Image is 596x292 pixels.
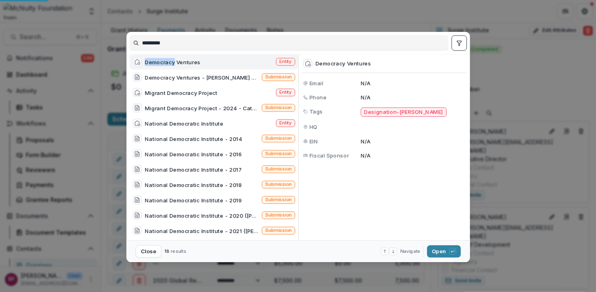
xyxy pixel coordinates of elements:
[145,119,224,127] div: National Democratic Institute
[265,228,292,233] span: Submission
[265,197,292,203] span: Submission
[145,134,242,143] div: National Democratic Institute - 2014
[400,248,420,255] span: Navigate
[145,88,217,97] div: Migrant Democracy Project
[164,248,169,254] span: 18
[360,151,465,159] p: N/A
[145,150,242,158] div: National Democratic Institute - 2016
[309,151,349,159] span: Fiscal Sponsor
[145,165,242,173] div: National Democratic Institute - 2017
[145,196,242,204] div: National Democratic Institute - 2019
[360,93,465,101] p: N/A
[315,60,371,67] div: Democracy Ventures
[170,248,186,254] span: results
[145,73,259,81] div: Democracy Ventures - [PERSON_NAME] Designation - 2025
[427,245,461,257] button: Open
[265,136,292,141] span: Submission
[145,104,259,112] div: Migrant Democracy Project - 2024 - Catalyst Fund Application
[279,90,291,95] span: Entity
[265,74,292,80] span: Submission
[309,107,322,116] span: Tags
[309,137,318,145] span: EIN
[145,227,259,235] div: National Democratic Institute - 2021 ([PERSON_NAME] Celebration)
[309,93,326,101] span: Phone
[309,79,323,87] span: Email
[452,36,467,51] button: toggle filters
[265,182,292,187] span: Submission
[279,120,291,126] span: Entity
[279,59,291,65] span: Entity
[364,109,443,116] span: Designation-[PERSON_NAME]
[265,166,292,172] span: Submission
[136,245,161,257] button: Close
[265,105,292,111] span: Submission
[265,212,292,218] span: Submission
[145,58,201,66] div: Democracy Ventures
[360,79,465,87] p: N/A
[265,151,292,157] span: Submission
[309,123,317,131] span: HQ
[360,137,465,145] p: N/A
[145,211,259,219] div: National Democratic Institute - 2020 ([PERSON_NAME] Luncheon Support)
[145,181,242,189] div: National Democratic Institute - 2018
